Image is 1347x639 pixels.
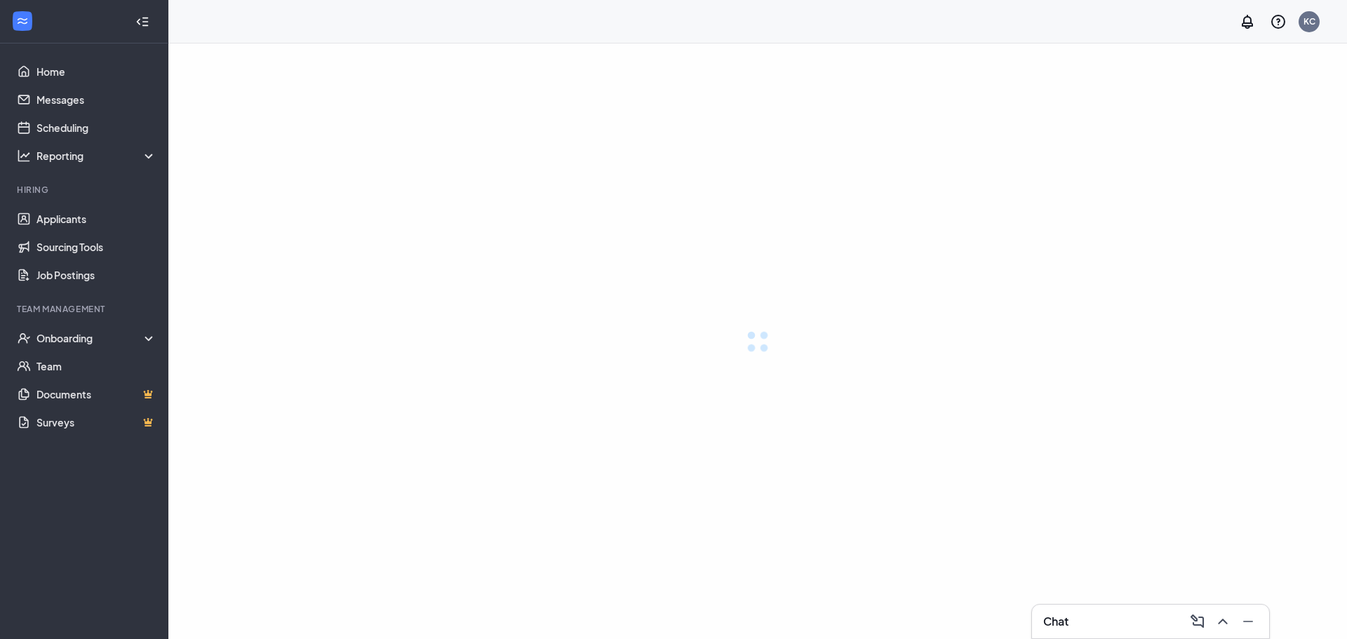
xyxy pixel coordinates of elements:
[36,408,156,436] a: SurveysCrown
[1189,613,1206,630] svg: ComposeMessage
[17,331,31,345] svg: UserCheck
[1239,13,1256,30] svg: Notifications
[36,352,156,380] a: Team
[15,14,29,28] svg: WorkstreamLogo
[36,149,157,163] div: Reporting
[1185,610,1207,633] button: ComposeMessage
[1210,610,1233,633] button: ChevronUp
[36,380,156,408] a: DocumentsCrown
[36,114,156,142] a: Scheduling
[36,261,156,289] a: Job Postings
[1304,15,1315,27] div: KC
[36,331,157,345] div: Onboarding
[1235,610,1258,633] button: Minimize
[17,184,154,196] div: Hiring
[36,205,156,233] a: Applicants
[36,86,156,114] a: Messages
[36,233,156,261] a: Sourcing Tools
[36,58,156,86] a: Home
[135,15,149,29] svg: Collapse
[1270,13,1287,30] svg: QuestionInfo
[1240,613,1256,630] svg: Minimize
[17,303,154,315] div: Team Management
[17,149,31,163] svg: Analysis
[1043,614,1068,629] h3: Chat
[1214,613,1231,630] svg: ChevronUp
